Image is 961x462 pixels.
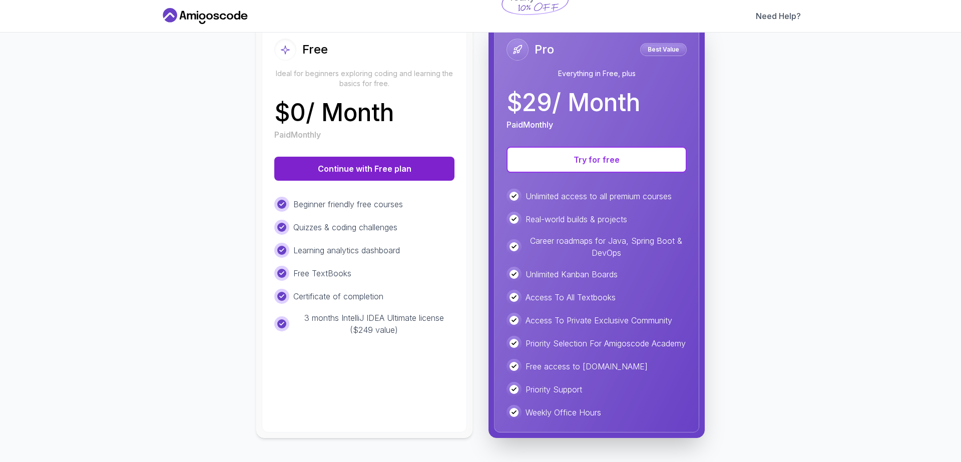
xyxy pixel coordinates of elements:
[293,267,351,279] p: Free TextBooks
[507,69,687,79] p: Everything in Free, plus
[274,101,394,125] p: $ 0 / Month
[507,147,687,173] button: Try for free
[526,235,687,259] p: Career roadmaps for Java, Spring Boot & DevOps
[274,129,321,141] p: Paid Monthly
[526,383,582,395] p: Priority Support
[507,119,553,131] p: Paid Monthly
[526,268,618,280] p: Unlimited Kanban Boards
[526,291,616,303] p: Access To All Textbooks
[293,221,397,233] p: Quizzes & coding challenges
[526,360,648,372] p: Free access to [DOMAIN_NAME]
[274,69,454,89] p: Ideal for beginners exploring coding and learning the basics for free.
[526,190,672,202] p: Unlimited access to all premium courses
[526,406,601,418] p: Weekly Office Hours
[526,213,627,225] p: Real-world builds & projects
[293,198,403,210] p: Beginner friendly free courses
[302,42,328,58] h2: Free
[293,312,454,336] p: 3 months IntelliJ IDEA Ultimate license ($249 value)
[293,290,383,302] p: Certificate of completion
[526,314,672,326] p: Access To Private Exclusive Community
[756,10,801,22] a: Need Help?
[274,157,454,181] button: Continue with Free plan
[526,337,686,349] p: Priority Selection For Amigoscode Academy
[507,91,640,115] p: $ 29 / Month
[642,45,685,55] p: Best Value
[293,244,400,256] p: Learning analytics dashboard
[535,42,554,58] h2: Pro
